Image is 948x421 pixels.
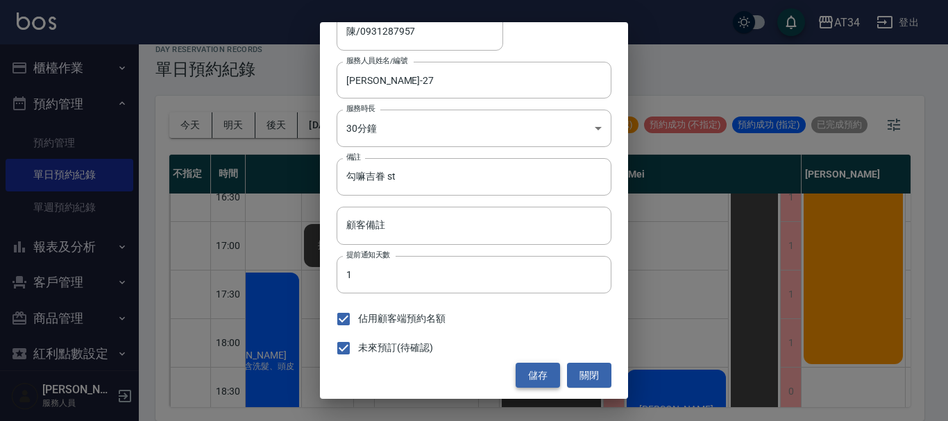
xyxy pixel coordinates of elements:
div: 30分鐘 [337,110,611,147]
label: 提前通知天數 [346,250,390,260]
label: 服務時長 [346,103,375,114]
label: 備註 [346,152,361,162]
span: 佔用顧客端預約名額 [358,311,446,326]
button: 關閉 [567,363,611,388]
button: 儲存 [516,363,560,388]
label: 服務人員姓名/編號 [346,55,407,66]
span: 未來預訂(待確認) [358,341,433,355]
